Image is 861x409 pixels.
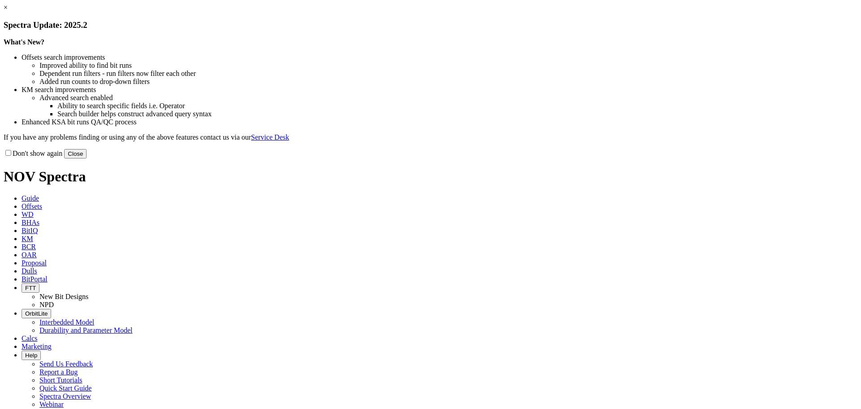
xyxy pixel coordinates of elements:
[22,211,34,218] span: WD
[57,110,857,118] li: Search builder helps construct advanced query syntax
[22,86,857,94] li: KM search improvements
[39,384,91,392] a: Quick Start Guide
[4,168,857,185] h1: NOV Spectra
[22,118,857,126] li: Enhanced KSA bit runs QA/QC process
[64,149,87,158] button: Close
[4,20,857,30] h3: Spectra Update: 2025.2
[22,267,37,275] span: Dulls
[39,326,133,334] a: Durability and Parameter Model
[22,343,52,350] span: Marketing
[4,133,857,141] p: If you have any problems finding or using any of the above features contact us via our
[39,293,88,300] a: New Bit Designs
[39,94,857,102] li: Advanced search enabled
[22,275,48,283] span: BitPortal
[39,368,78,376] a: Report a Bug
[39,62,857,70] li: Improved ability to find bit runs
[4,150,62,157] label: Don't show again
[39,400,64,408] a: Webinar
[39,318,94,326] a: Interbedded Model
[4,4,8,11] a: ×
[39,376,83,384] a: Short Tutorials
[39,301,54,308] a: NPD
[22,243,36,251] span: BCR
[39,70,857,78] li: Dependent run filters - run filters now filter each other
[39,392,91,400] a: Spectra Overview
[22,235,33,242] span: KM
[22,194,39,202] span: Guide
[22,227,38,234] span: BitIQ
[57,102,857,110] li: Ability to search specific fields i.e. Operator
[22,53,857,62] li: Offsets search improvements
[5,150,11,156] input: Don't show again
[22,202,42,210] span: Offsets
[25,285,36,291] span: FTT
[22,251,37,259] span: OAR
[22,259,47,267] span: Proposal
[251,133,289,141] a: Service Desk
[25,352,37,359] span: Help
[22,334,38,342] span: Calcs
[25,310,48,317] span: OrbitLite
[39,360,93,368] a: Send Us Feedback
[22,219,39,226] span: BHAs
[39,78,857,86] li: Added run counts to drop-down filters
[4,38,44,46] strong: What's New?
